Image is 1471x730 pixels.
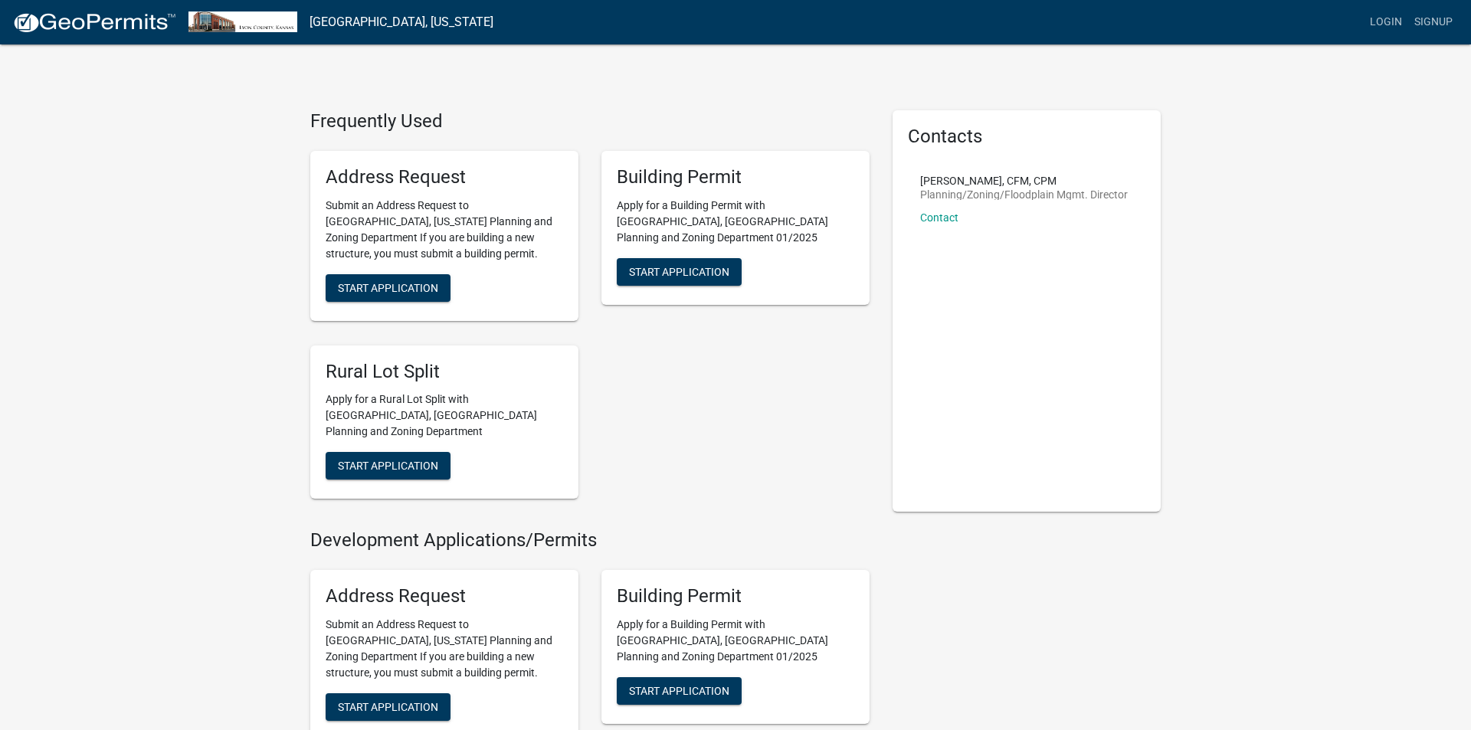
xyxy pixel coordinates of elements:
[617,166,854,188] h5: Building Permit
[617,198,854,246] p: Apply for a Building Permit with [GEOGRAPHIC_DATA], [GEOGRAPHIC_DATA] Planning and Zoning Departm...
[920,175,1128,186] p: [PERSON_NAME], CFM, CPM
[310,529,870,552] h4: Development Applications/Permits
[920,189,1128,200] p: Planning/Zoning/Floodplain Mgmt. Director
[326,585,563,607] h5: Address Request
[338,460,438,472] span: Start Application
[920,211,958,224] a: Contact
[326,452,450,480] button: Start Application
[326,274,450,302] button: Start Application
[1408,8,1459,37] a: Signup
[326,617,563,681] p: Submit an Address Request to [GEOGRAPHIC_DATA], [US_STATE] Planning and Zoning Department If you ...
[326,693,450,721] button: Start Application
[338,700,438,712] span: Start Application
[188,11,297,32] img: Lyon County, Kansas
[326,166,563,188] h5: Address Request
[1364,8,1408,37] a: Login
[326,198,563,262] p: Submit an Address Request to [GEOGRAPHIC_DATA], [US_STATE] Planning and Zoning Department If you ...
[908,126,1145,148] h5: Contacts
[310,9,493,35] a: [GEOGRAPHIC_DATA], [US_STATE]
[310,110,870,133] h4: Frequently Used
[338,281,438,293] span: Start Application
[629,684,729,696] span: Start Application
[629,265,729,277] span: Start Application
[617,677,742,705] button: Start Application
[617,585,854,607] h5: Building Permit
[617,617,854,665] p: Apply for a Building Permit with [GEOGRAPHIC_DATA], [GEOGRAPHIC_DATA] Planning and Zoning Departm...
[326,391,563,440] p: Apply for a Rural Lot Split with [GEOGRAPHIC_DATA], [GEOGRAPHIC_DATA] Planning and Zoning Department
[617,258,742,286] button: Start Application
[326,361,563,383] h5: Rural Lot Split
